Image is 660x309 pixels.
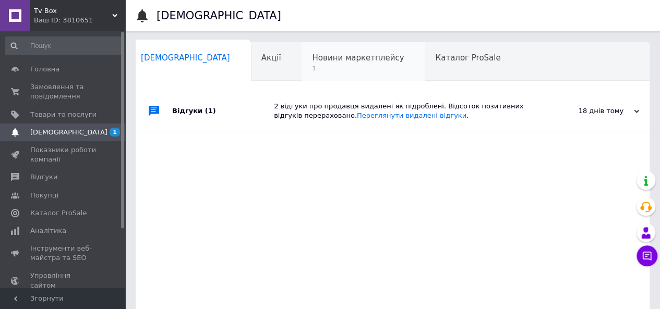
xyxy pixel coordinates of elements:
[5,36,123,55] input: Пошук
[312,65,404,72] span: 1
[141,53,230,63] span: [DEMOGRAPHIC_DATA]
[30,128,107,137] span: [DEMOGRAPHIC_DATA]
[274,102,535,120] div: 2 відгуки про продавця видалені як підроблені. Відсоток позитивних відгуків перераховано. .
[535,106,639,116] div: 18 днів тому
[34,6,112,16] span: Tv Box
[30,244,97,263] span: Інструменти веб-майстра та SEO
[30,226,66,236] span: Аналітика
[261,53,281,63] span: Акції
[172,91,274,131] div: Відгуки
[637,245,657,266] button: Чат з покупцем
[30,110,97,119] span: Товари та послуги
[30,145,97,164] span: Показники роботи компанії
[357,112,466,119] a: Переглянути видалені відгуки
[205,107,216,115] span: (1)
[110,128,120,137] span: 1
[312,53,404,63] span: Новини маркетплейсу
[30,271,97,290] span: Управління сайтом
[30,191,58,200] span: Покупці
[435,53,500,63] span: Каталог ProSale
[30,65,59,74] span: Головна
[157,9,281,22] h1: [DEMOGRAPHIC_DATA]
[30,172,57,182] span: Відгуки
[30,208,87,218] span: Каталог ProSale
[34,16,125,25] div: Ваш ID: 3810651
[30,82,97,101] span: Замовлення та повідомлення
